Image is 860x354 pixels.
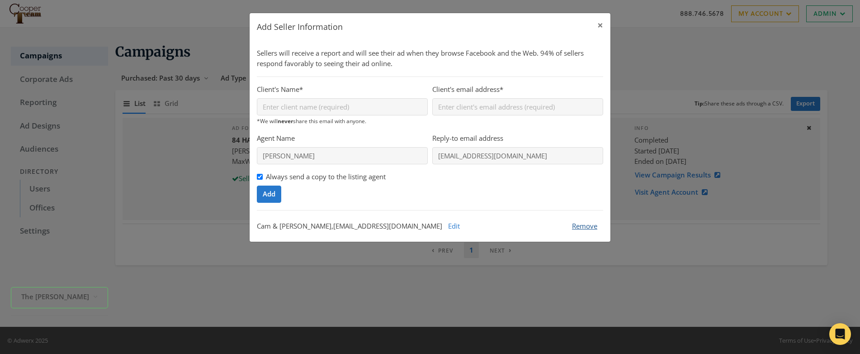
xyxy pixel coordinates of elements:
div: Open Intercom Messenger [829,323,851,345]
label: Client's email address* [432,84,503,95]
label: Client's Name* [257,84,303,95]
h5: Add Seller Information [257,20,343,33]
input: Always send a copy to the listing agent [257,174,263,180]
button: Edit [442,218,466,234]
span: × [597,18,603,32]
label: Always send a copy to the listing agent [266,172,386,182]
label: Reply-to email address [432,133,503,144]
div: Cam & [PERSON_NAME] , [EMAIL_ADDRESS][DOMAIN_NAME] [257,218,603,234]
input: Enter client name (required) [257,98,428,115]
button: Close [590,13,610,38]
label: Agent Name [257,133,295,144]
strong: never [278,117,293,125]
small: *We will share this email with anyone. [257,117,366,125]
span: Add [263,189,275,198]
button: The [PERSON_NAME] Team [11,287,108,308]
input: Enter client's email address (required) [432,98,603,115]
span: The [PERSON_NAME] Team [21,292,89,302]
input: Enter agent name [257,147,428,164]
button: Remove [566,218,603,234]
span: Remove [572,221,597,230]
div: Sellers will receive a report and will see their ad when they browse Facebook and the Web. 94% of... [257,48,603,69]
button: Add [257,186,281,202]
